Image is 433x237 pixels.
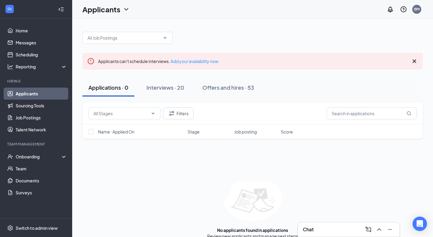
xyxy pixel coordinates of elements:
a: Scheduling [16,49,67,61]
div: BM [414,7,419,12]
button: Filter Filters [163,107,194,119]
a: Job Postings [16,112,67,124]
h1: Applicants [82,4,120,14]
div: Switch to admin view [16,225,58,231]
svg: Cross [411,58,418,65]
svg: WorkstreamLogo [7,6,13,12]
a: Applicants [16,88,67,100]
img: empty-state [223,181,282,221]
div: Applications · 0 [88,84,128,91]
svg: ChevronUp [376,226,383,233]
svg: Error [87,58,94,65]
div: Offers and hires · 53 [202,84,254,91]
div: Team Management [7,142,66,147]
span: Score [281,129,293,135]
a: Talent Network [16,124,67,136]
svg: ChevronDown [151,111,155,116]
a: Documents [16,175,67,187]
input: Search in applications [327,107,417,119]
svg: Collapse [58,6,64,12]
input: All Stages [94,110,148,117]
span: Name · Applied On [98,129,134,135]
svg: Settings [7,225,13,231]
svg: Analysis [7,64,13,70]
button: ComposeMessage [364,225,373,234]
div: Open Intercom Messenger [413,217,427,231]
svg: ChevronDown [163,35,167,40]
svg: Minimize [386,226,394,233]
a: Team [16,163,67,175]
div: Interviews · 20 [146,84,184,91]
div: Onboarding [16,154,62,160]
a: Sourcing Tools [16,100,67,112]
svg: QuestionInfo [400,6,407,13]
svg: ComposeMessage [365,226,372,233]
button: Minimize [385,225,395,234]
span: Stage [188,129,200,135]
span: Job posting [234,129,257,135]
a: Messages [16,37,67,49]
a: Add your availability now [170,58,218,64]
svg: UserCheck [7,154,13,160]
button: ChevronUp [374,225,384,234]
a: Surveys [16,187,67,199]
svg: ChevronDown [123,6,130,13]
div: Hiring [7,79,66,84]
div: No applicants found in applications [217,227,288,233]
div: Reporting [16,64,67,70]
svg: Filter [168,110,175,117]
svg: MagnifyingGlass [407,111,411,116]
input: All Job Postings [88,34,160,41]
span: Applicants can't schedule interviews. [98,58,218,64]
h3: Chat [303,226,314,233]
a: Home [16,25,67,37]
svg: Notifications [387,6,394,13]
